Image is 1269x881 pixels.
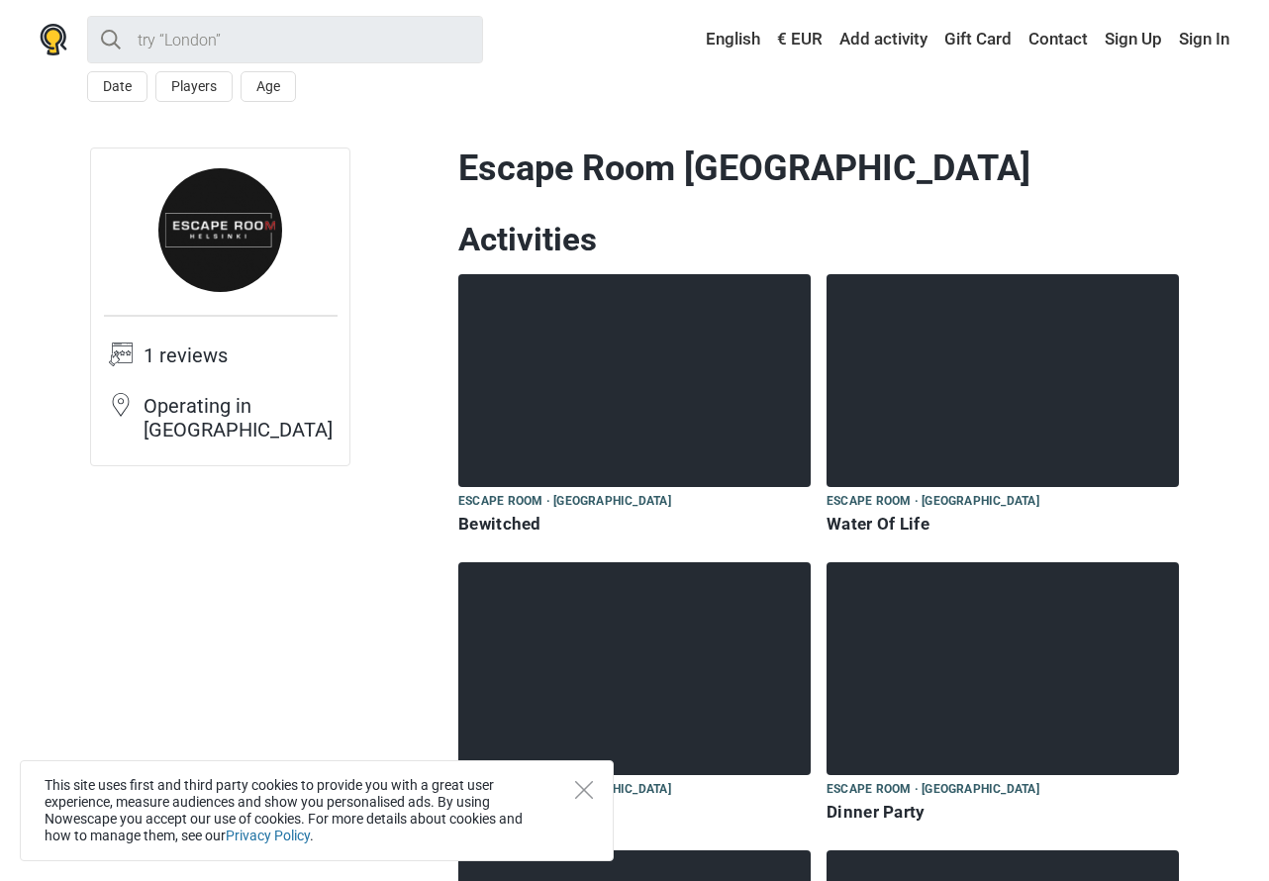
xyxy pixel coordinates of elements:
img: English [692,33,706,47]
h6: Bewitched [458,514,811,535]
h2: Activities [458,220,1179,259]
button: Players [155,71,233,102]
span: Escape room · [GEOGRAPHIC_DATA] [458,491,671,513]
a: Dinner Party Escape room · [GEOGRAPHIC_DATA] Dinner Party [827,562,1179,827]
button: Close [575,781,593,799]
a: Heartbroken House Escape room · [GEOGRAPHIC_DATA] Heartbroken House [458,562,811,827]
button: Date [87,71,147,102]
a: Contact [1024,22,1093,57]
input: try “London” [87,16,483,63]
td: Operating in [GEOGRAPHIC_DATA] [144,392,338,453]
h6: Dinner Party [827,802,1179,823]
a: Sign Up [1100,22,1167,57]
div: This site uses first and third party cookies to provide you with a great user experience, measure... [20,760,614,861]
a: Add activity [834,22,932,57]
a: English [687,22,765,57]
h6: Heartbroken House [458,802,811,823]
img: Bewitched [458,274,811,487]
img: Nowescape logo [40,24,67,55]
span: Escape room · [GEOGRAPHIC_DATA] [827,491,1039,513]
a: Water Of Life Escape room · [GEOGRAPHIC_DATA] Water Of Life [827,274,1179,538]
a: Bewitched Escape room · [GEOGRAPHIC_DATA] Bewitched [458,274,811,538]
a: Gift Card [939,22,1017,57]
a: Sign In [1174,22,1229,57]
a: Privacy Policy [226,828,310,843]
img: Water Of Life [827,274,1179,487]
h1: Escape Room [GEOGRAPHIC_DATA] [458,147,1179,190]
img: Heartbroken House [458,562,811,775]
h6: Water Of Life [827,514,1179,535]
span: Escape room · [GEOGRAPHIC_DATA] [827,779,1039,801]
td: 1 reviews [144,342,338,392]
a: € EUR [772,22,828,57]
button: Age [241,71,296,102]
img: Dinner Party [827,562,1179,775]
